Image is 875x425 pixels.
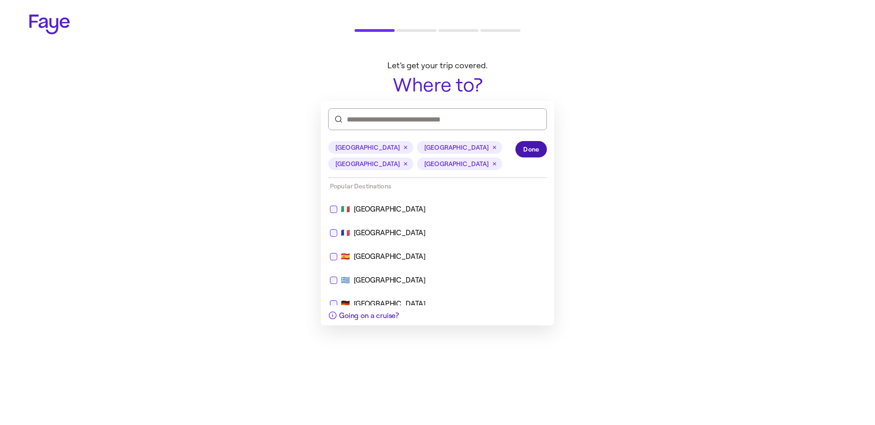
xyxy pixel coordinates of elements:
div: [GEOGRAPHIC_DATA] [354,275,426,286]
span: [GEOGRAPHIC_DATA] [424,143,489,152]
div: 🇪🇸 [330,251,545,262]
button: Going on a cruise? [321,305,406,325]
span: [GEOGRAPHIC_DATA] [424,159,489,169]
button: Done [515,141,547,157]
span: Done [523,145,539,154]
h1: Where to? [323,75,552,96]
div: 🇩🇪 [330,299,545,309]
div: [GEOGRAPHIC_DATA] [354,299,426,309]
span: [GEOGRAPHIC_DATA] [335,143,400,152]
div: 🇫🇷 [330,228,545,238]
div: [GEOGRAPHIC_DATA] [354,204,426,215]
div: [GEOGRAPHIC_DATA] [354,251,426,262]
span: [GEOGRAPHIC_DATA] [335,159,400,169]
span: Going on a cruise? [339,311,399,320]
div: [GEOGRAPHIC_DATA] [354,228,426,238]
div: 🇬🇷 [330,275,545,286]
p: Let’s get your trip covered. [323,61,552,71]
div: Popular Destinations [321,178,554,195]
div: 🇮🇹 [330,204,545,215]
